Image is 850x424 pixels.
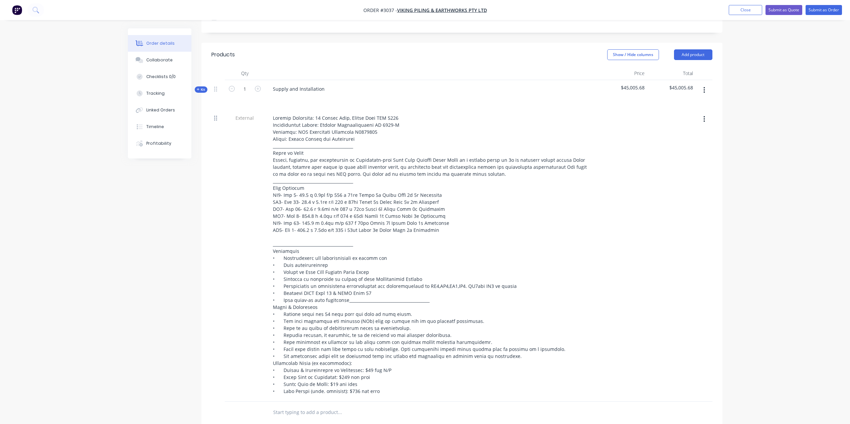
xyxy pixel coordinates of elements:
button: Collaborate [128,52,191,68]
button: Order details [128,35,191,52]
div: Total [647,67,696,80]
button: Profitability [128,135,191,152]
button: Submit as Quote [766,5,802,15]
span: External [227,114,262,121]
button: Add product [674,49,712,60]
div: Profitability [146,140,171,146]
div: Supply and Installation [268,84,330,94]
div: Price [599,67,647,80]
span: Kit [197,87,205,92]
a: VIKING PILING & EARTHWORKS PTY LTD [397,7,487,13]
div: Qty [225,67,265,80]
button: Checklists 0/0 [128,68,191,85]
button: Tracking [128,85,191,102]
span: $45,005.68 [602,84,645,91]
div: Tracking [146,90,165,96]
img: Factory [12,5,22,15]
button: Linked Orders [128,102,191,118]
div: Order details [146,40,175,46]
div: Linked Orders [146,107,175,113]
input: Start typing to add a product... [273,406,406,419]
button: Timeline [128,118,191,135]
button: Close [729,5,762,15]
div: Timeline [146,124,164,130]
button: Show / Hide columns [607,49,659,60]
div: Kit [195,86,207,93]
div: Checklists 0/0 [146,74,176,80]
div: Loremip Dolorsita: 14 Consec Adip, Elitse Doei TEM 5226 Incididuntut Labore: Etdolor Magnaaliquae... [268,113,596,396]
span: $45,005.68 [650,84,693,91]
div: Collaborate [146,57,173,63]
span: Order #3037 - [363,7,397,13]
button: Submit as Order [806,5,842,15]
div: Products [211,51,235,59]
